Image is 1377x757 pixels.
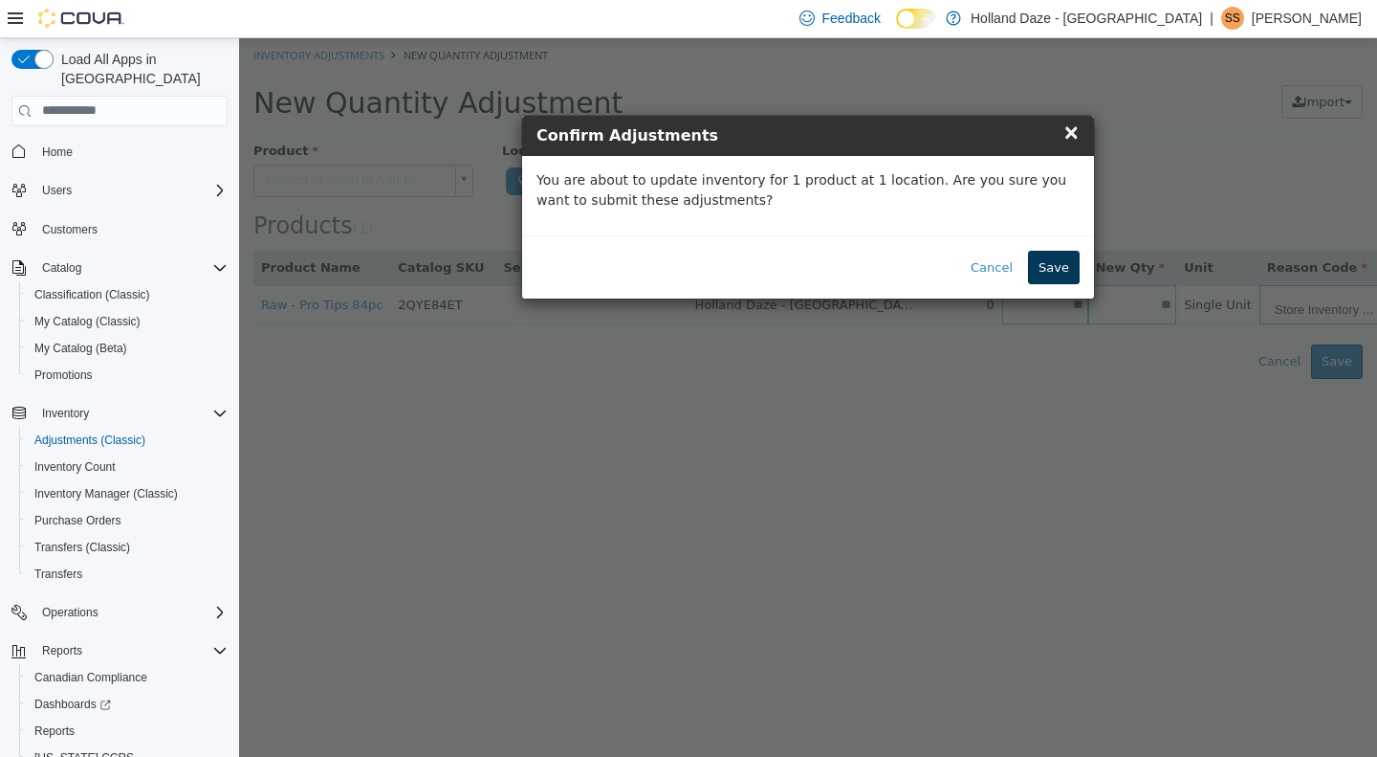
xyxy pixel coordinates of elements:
img: Cova [38,9,124,28]
button: My Catalog (Classic) [19,308,235,335]
span: Transfers (Classic) [27,536,228,559]
button: Reports [4,637,235,664]
span: Inventory Count [27,456,228,479]
p: Holland Daze - [GEOGRAPHIC_DATA] [971,7,1202,30]
a: Dashboards [27,693,119,716]
span: Inventory [34,402,228,425]
span: My Catalog (Classic) [34,314,141,329]
button: Adjustments (Classic) [19,427,235,454]
button: Reports [19,718,235,745]
span: Promotions [34,367,93,383]
span: Customers [42,222,98,237]
span: Canadian Compliance [27,666,228,689]
a: Reports [27,720,82,743]
a: Inventory Manager (Classic) [27,482,186,505]
a: Canadian Compliance [27,666,155,689]
button: Canadian Compliance [19,664,235,691]
button: Customers [4,215,235,243]
button: Operations [34,601,106,624]
span: My Catalog (Beta) [27,337,228,360]
button: Cancel [721,212,784,247]
span: Inventory Manager (Classic) [27,482,228,505]
span: Dark Mode [896,29,897,30]
span: Purchase Orders [34,513,121,528]
button: Users [4,177,235,204]
button: Inventory [34,402,97,425]
span: Catalog [42,260,81,276]
span: Customers [34,217,228,241]
button: Home [4,138,235,166]
span: Reports [34,724,75,739]
span: Feedback [822,9,881,28]
p: | [1210,7,1213,30]
span: Adjustments (Classic) [27,429,228,452]
a: Classification (Classic) [27,283,158,306]
span: Reports [34,639,228,662]
a: Transfers [27,563,90,586]
h4: Confirm Adjustments [297,86,841,109]
button: Save [789,212,841,247]
button: Users [34,179,79,202]
span: Users [42,183,72,198]
a: Home [34,141,80,164]
span: Users [34,179,228,202]
input: Dark Mode [896,9,936,29]
button: Inventory Manager (Classic) [19,480,235,507]
span: Inventory Count [34,459,116,475]
button: Classification (Classic) [19,281,235,308]
span: Operations [42,605,98,620]
a: Transfers (Classic) [27,536,138,559]
a: Dashboards [19,691,235,718]
span: Transfers [34,567,82,582]
span: Promotions [27,364,228,387]
span: Reports [27,720,228,743]
div: Shawn S [1221,7,1244,30]
a: Customers [34,218,105,241]
button: Transfers [19,561,235,588]
span: Classification (Classic) [34,287,150,302]
button: Catalog [34,256,89,279]
span: Purchase Orders [27,509,228,532]
button: Inventory Count [19,454,235,480]
span: SS [1225,7,1240,30]
span: Load All Apps in [GEOGRAPHIC_DATA] [54,50,228,88]
span: Transfers [27,563,228,586]
button: Purchase Orders [19,507,235,534]
button: Transfers (Classic) [19,534,235,561]
span: Operations [34,601,228,624]
a: Promotions [27,364,100,387]
span: Adjustments (Classic) [34,433,145,448]
a: Purchase Orders [27,509,129,532]
span: Canadian Compliance [34,670,147,685]
span: Inventory Manager (Classic) [34,486,178,501]
span: Classification (Classic) [27,283,228,306]
span: Reports [42,643,82,658]
span: My Catalog (Beta) [34,341,127,356]
span: Transfers (Classic) [34,540,130,555]
span: Dashboards [34,697,111,712]
a: My Catalog (Classic) [27,310,148,333]
button: Catalog [4,255,235,281]
span: Dashboards [27,693,228,716]
button: Inventory [4,400,235,427]
span: Home [34,140,228,164]
span: Catalog [34,256,228,279]
span: My Catalog (Classic) [27,310,228,333]
button: Reports [34,639,90,662]
p: [PERSON_NAME] [1252,7,1362,30]
a: Inventory Count [27,456,123,479]
button: My Catalog (Beta) [19,335,235,362]
span: Home [42,145,73,160]
span: Inventory [42,406,89,421]
a: Adjustments (Classic) [27,429,153,452]
span: × [823,82,841,105]
a: My Catalog (Beta) [27,337,135,360]
button: Operations [4,599,235,626]
button: Promotions [19,362,235,389]
p: You are about to update inventory for 1 product at 1 location. Are you sure you want to submit th... [297,132,841,172]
